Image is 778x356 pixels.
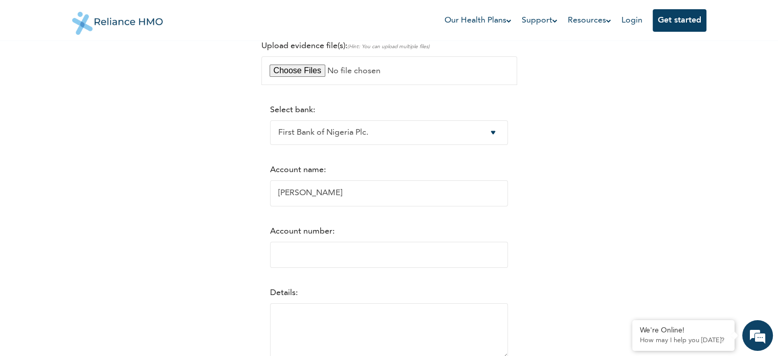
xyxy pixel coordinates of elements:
[653,9,706,32] button: Get started
[522,14,558,27] a: Support
[5,319,100,326] span: Conversation
[444,14,512,27] a: Our Health Plans
[270,227,335,236] label: Account number:
[59,122,141,225] span: We're online!
[53,57,172,71] div: Chat with us now
[5,265,195,301] textarea: Type your message and hit 'Enter'
[270,106,315,114] label: Select bank:
[270,166,326,174] label: Account name:
[168,5,192,30] div: Minimize live chat window
[270,289,298,297] label: Details:
[640,326,727,335] div: We're Online!
[19,51,41,77] img: d_794563401_company_1708531726252_794563401
[621,16,642,25] a: Login
[72,4,163,35] img: Reliance HMO's Logo
[640,337,727,345] p: How may I help you today?
[568,14,611,27] a: Resources
[261,42,430,50] label: Upload evidence file(s):
[347,44,430,49] span: (Hint: You can upload multiple files)
[100,301,195,333] div: FAQs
